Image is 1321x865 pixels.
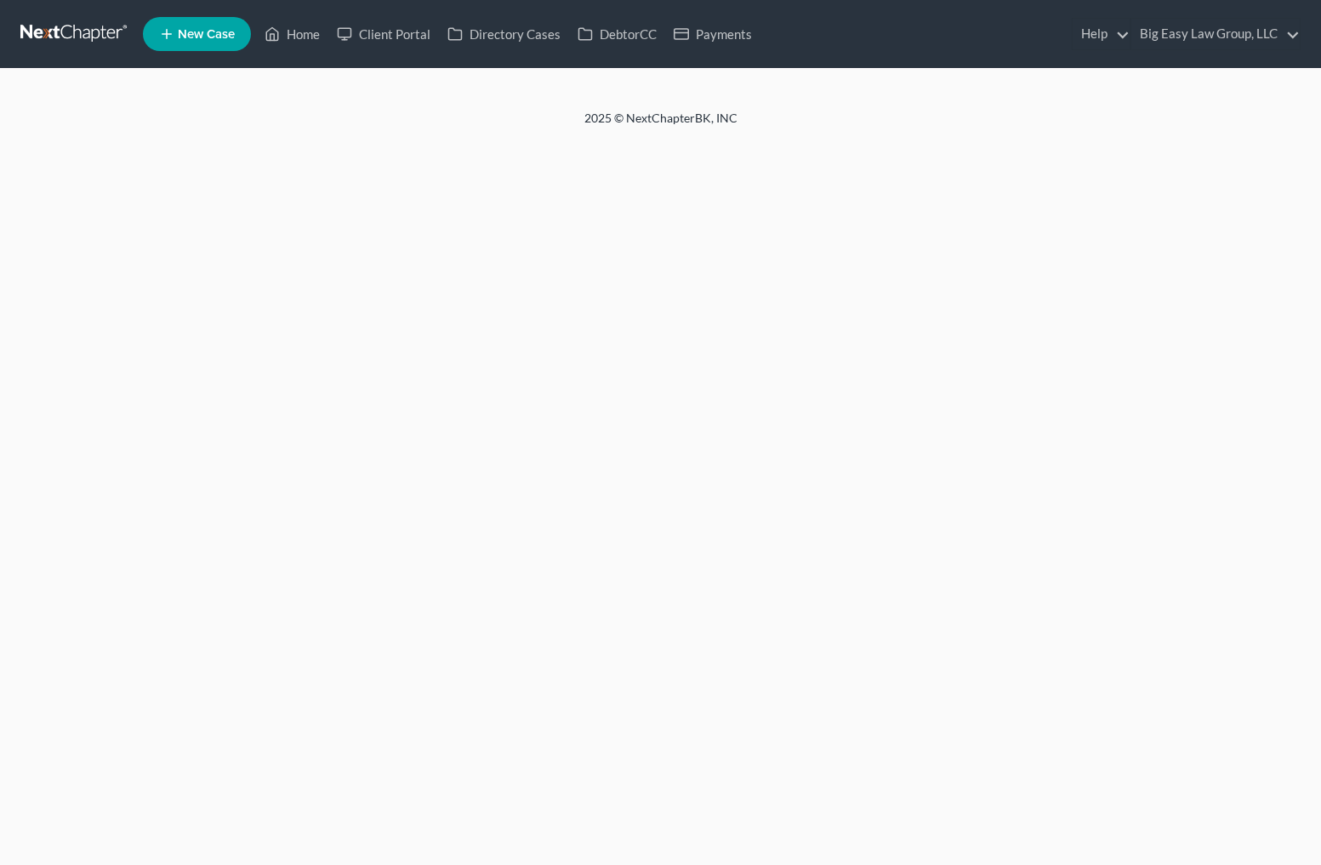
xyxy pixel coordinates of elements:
[1131,19,1300,49] a: Big Easy Law Group, LLC
[328,19,439,49] a: Client Portal
[439,19,569,49] a: Directory Cases
[665,19,760,49] a: Payments
[176,110,1146,140] div: 2025 © NextChapterBK, INC
[1073,19,1130,49] a: Help
[256,19,328,49] a: Home
[569,19,665,49] a: DebtorCC
[143,17,251,51] new-legal-case-button: New Case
